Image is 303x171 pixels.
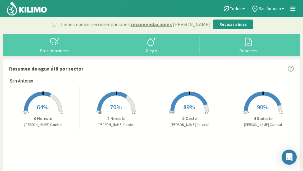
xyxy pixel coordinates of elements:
tspan: CC [278,111,283,115]
div: Riego [105,48,198,53]
span: [PERSON_NAME] [173,20,211,28]
p: Resumen de agua útil por sector [9,65,83,72]
tspan: PMP [169,111,175,115]
img: Kilimo [6,1,47,16]
button: Riego [103,37,200,53]
tspan: PMP [96,111,102,115]
tspan: CC [58,111,63,115]
span: 70% [110,103,122,111]
p: 4 Sudeste [226,115,300,122]
span: 89% [183,103,195,111]
tspan: CC [132,111,136,115]
p: 5 Oeste [153,115,226,122]
p: Revisar ahora [219,21,247,28]
button: Revisar ahora [213,20,253,30]
p: Tienes nuevas recomendaciones [60,20,211,28]
span: 90% [257,103,268,111]
a: Menú [287,3,298,14]
button: Precipitaciones [6,37,103,53]
a: San Antonio [248,3,287,15]
div: Precipitaciones [8,48,101,53]
p: [PERSON_NAME] Candeal [226,122,300,128]
div: Open Intercom Messenger [282,150,297,165]
p: [PERSON_NAME] Candeal [153,122,226,128]
p: [PERSON_NAME] Candeal [7,122,80,128]
span: 64% [37,103,48,111]
p: 6 Noreste [7,115,80,122]
p: 2 Noreste [80,115,153,122]
a: Todos [219,3,248,15]
span: San Antonio [10,77,33,85]
span: recomendaciones [131,20,172,28]
tspan: PMP [22,111,29,115]
tspan: PMP [242,111,248,115]
div: Reportes [202,48,295,53]
p: [PERSON_NAME] Candeal [80,122,153,128]
tspan: CC [205,111,209,115]
button: Reportes [200,37,297,53]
